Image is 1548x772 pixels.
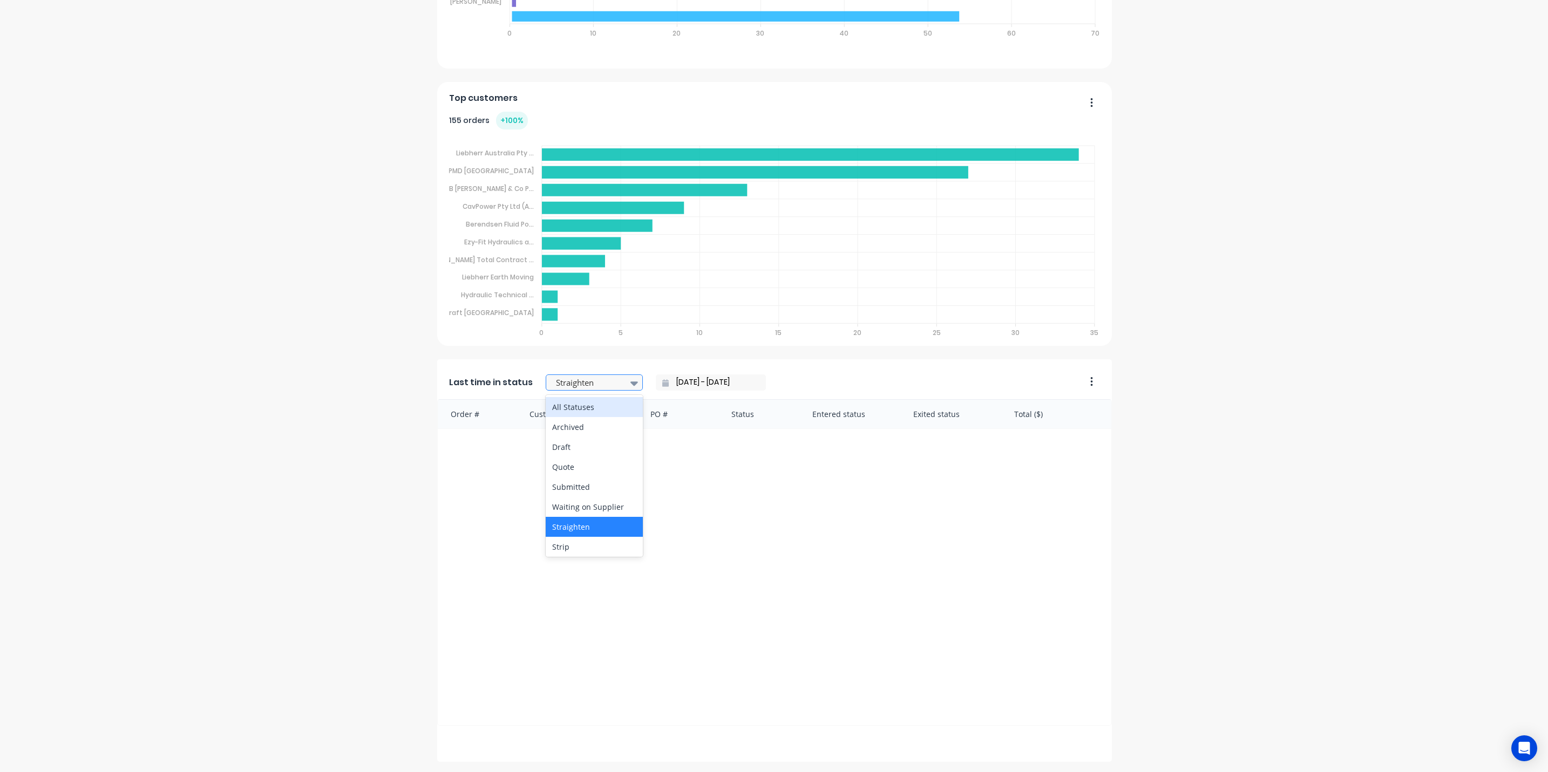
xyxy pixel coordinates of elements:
div: Customer [519,400,640,428]
tspan: 0 [539,328,544,337]
tspan: 15 [775,328,782,337]
div: Entered status [802,400,902,428]
div: Status [721,400,802,428]
tspan: Toolcraft [GEOGRAPHIC_DATA] [430,308,534,317]
tspan: 25 [933,328,941,337]
div: Strip [546,537,643,557]
div: Open Intercom Messenger [1511,735,1537,761]
tspan: 5 [618,328,622,337]
tspan: 40 [839,29,848,38]
tspan: 0 [507,29,511,38]
tspan: [PERSON_NAME] Total Contract ... [424,255,534,264]
tspan: MB [PERSON_NAME] & Co P... [444,184,534,193]
tspan: 30 [756,29,764,38]
div: Exited status [902,400,1003,428]
tspan: 20 [854,328,862,337]
tspan: PMD [GEOGRAPHIC_DATA] [449,166,534,175]
div: Order # [438,400,519,428]
tspan: 10 [696,328,703,337]
div: PO # [640,400,721,428]
tspan: Liebherr Earth Moving [462,273,534,282]
tspan: 20 [673,29,681,38]
span: Last time in status [449,376,533,389]
div: Quote [546,457,643,477]
div: 155 orders [449,112,528,129]
div: Draft [546,437,643,457]
input: Filter by date [669,374,762,391]
div: Archived [546,417,643,437]
tspan: 10 [589,29,596,38]
div: All Statuses [546,397,643,417]
tspan: Hydraulic Technical ... [461,290,534,299]
span: Top customers [449,92,518,105]
tspan: 60 [1007,29,1016,38]
tspan: 70 [1091,29,1099,38]
tspan: 35 [1091,328,1099,337]
tspan: 30 [1012,328,1020,337]
div: + 100 % [496,112,528,129]
div: Total ($) [1003,400,1111,428]
tspan: 50 [924,29,932,38]
div: Submitted [546,477,643,497]
tspan: Berendsen Fluid Po... [466,220,534,229]
div: Straighten [546,517,643,537]
div: Waiting on Supplier [546,497,643,517]
tspan: CavPower Pty Ltd (A... [463,202,534,211]
tspan: Liebherr Australia Pty ... [456,148,534,158]
tspan: Ezy-Fit Hydraulics a... [464,237,534,247]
